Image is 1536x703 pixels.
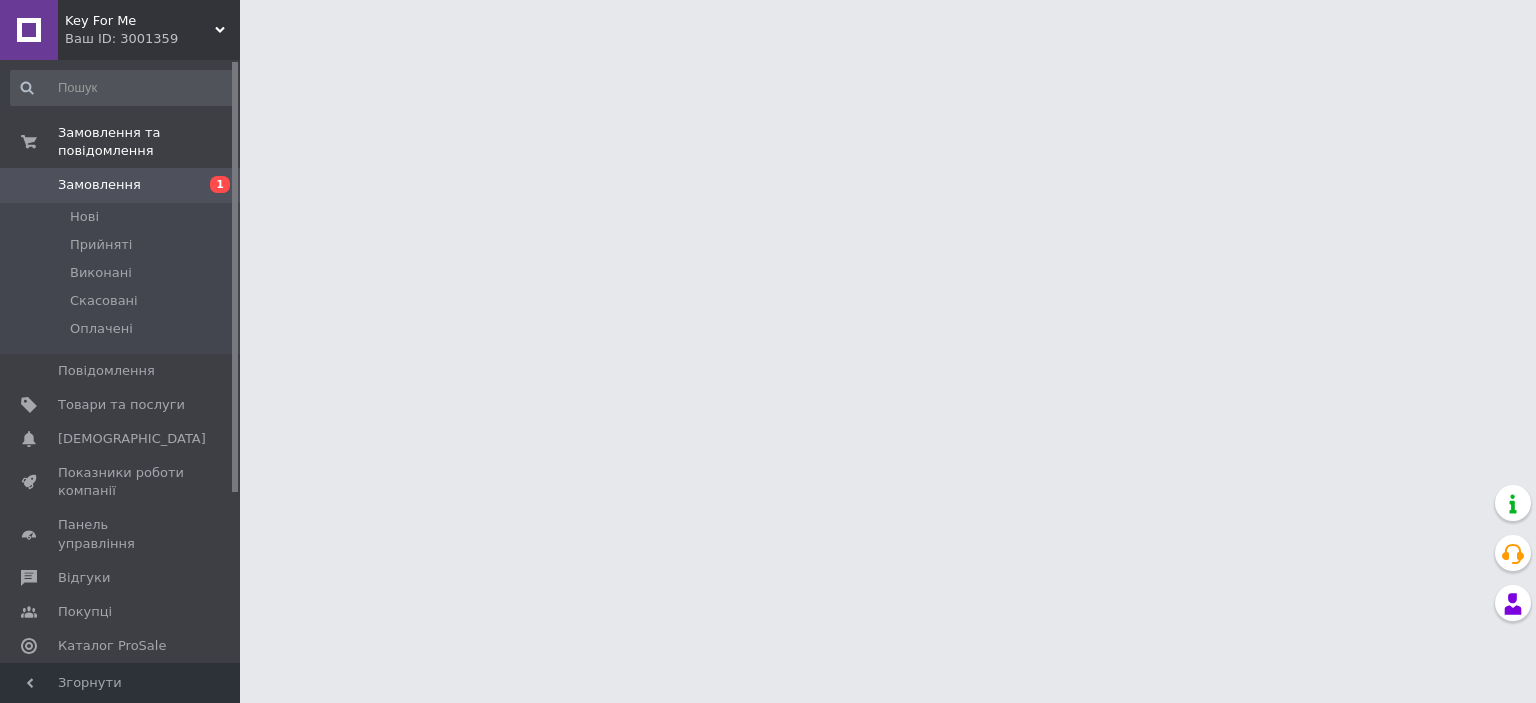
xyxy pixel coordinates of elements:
[70,292,138,310] span: Скасовані
[65,12,215,30] span: Key For Me
[58,362,155,380] span: Повідомлення
[70,320,133,338] span: Оплачені
[70,236,132,254] span: Прийняті
[58,430,206,448] span: [DEMOGRAPHIC_DATA]
[58,637,166,655] span: Каталог ProSale
[58,464,185,500] span: Показники роботи компанії
[210,176,230,193] span: 1
[70,264,132,282] span: Виконані
[58,516,185,552] span: Панель управління
[58,569,110,587] span: Відгуки
[65,30,240,48] div: Ваш ID: 3001359
[70,208,99,226] span: Нові
[58,396,185,414] span: Товари та послуги
[58,603,112,621] span: Покупці
[58,124,240,160] span: Замовлення та повідомлення
[58,176,141,194] span: Замовлення
[10,70,236,106] input: Пошук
